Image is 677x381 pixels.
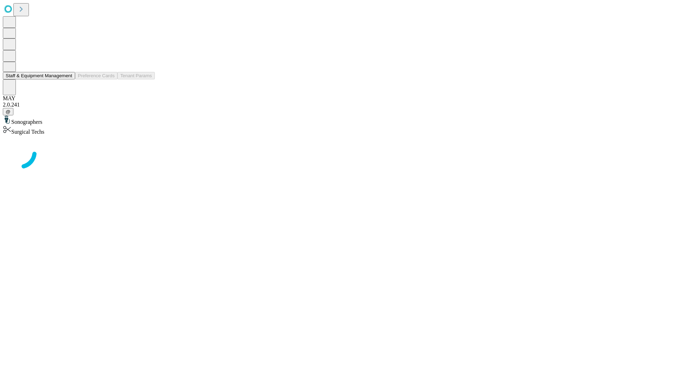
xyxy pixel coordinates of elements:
[3,95,674,102] div: MAY
[3,102,674,108] div: 2.0.241
[6,109,11,114] span: @
[117,72,155,79] button: Tenant Params
[75,72,117,79] button: Preference Cards
[3,125,674,135] div: Surgical Techs
[3,108,13,115] button: @
[3,115,674,125] div: Sonographers
[3,72,75,79] button: Staff & Equipment Management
